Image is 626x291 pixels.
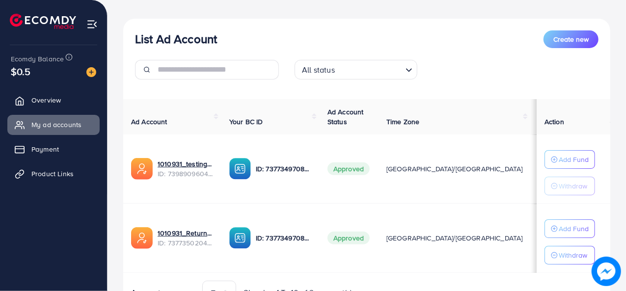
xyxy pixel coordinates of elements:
span: Time Zone [386,117,419,127]
img: ic-ba-acc.ded83a64.svg [229,227,251,249]
button: Withdraw [544,246,595,265]
img: image [592,257,621,286]
a: 1010931_testing products_1722692892755 [158,159,214,169]
a: Payment [7,139,100,159]
img: logo [10,14,76,29]
img: ic-ads-acc.e4c84228.svg [131,227,153,249]
span: Approved [327,162,370,175]
button: Withdraw [544,177,595,195]
p: Add Fund [559,154,589,165]
a: My ad accounts [7,115,100,134]
a: Overview [7,90,100,110]
img: image [86,67,96,77]
span: Product Links [31,169,74,179]
span: Ecomdy Balance [11,54,64,64]
span: ID: 7377350204250456080 [158,238,214,248]
span: Overview [31,95,61,105]
a: 1010931_Returnsproduct_1717673220088 [158,228,214,238]
button: Add Fund [544,219,595,238]
div: <span class='underline'>1010931_Returnsproduct_1717673220088</span></br>7377350204250456080 [158,228,214,248]
button: Add Fund [544,150,595,169]
p: Withdraw [559,249,587,261]
input: Search for option [338,61,402,77]
span: $0.5 [11,64,31,79]
span: Action [544,117,564,127]
span: [GEOGRAPHIC_DATA]/[GEOGRAPHIC_DATA] [386,164,523,174]
span: [GEOGRAPHIC_DATA]/[GEOGRAPHIC_DATA] [386,233,523,243]
span: Ad Account [131,117,167,127]
p: ID: 7377349708576243728 [256,163,312,175]
span: My ad accounts [31,120,82,130]
img: ic-ba-acc.ded83a64.svg [229,158,251,180]
h3: List Ad Account [135,32,217,46]
p: ID: 7377349708576243728 [256,232,312,244]
div: Search for option [295,60,417,79]
span: Ad Account Status [327,107,364,127]
span: All status [300,63,337,77]
img: menu [86,19,98,30]
span: ID: 7398909604979277841 [158,169,214,179]
a: Product Links [7,164,100,184]
p: Add Fund [559,223,589,235]
span: Create new [553,34,589,44]
img: ic-ads-acc.e4c84228.svg [131,158,153,180]
span: Your BC ID [229,117,263,127]
p: Withdraw [559,180,587,192]
button: Create new [544,30,599,48]
span: Payment [31,144,59,154]
div: <span class='underline'>1010931_testing products_1722692892755</span></br>7398909604979277841 [158,159,214,179]
span: Approved [327,232,370,244]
